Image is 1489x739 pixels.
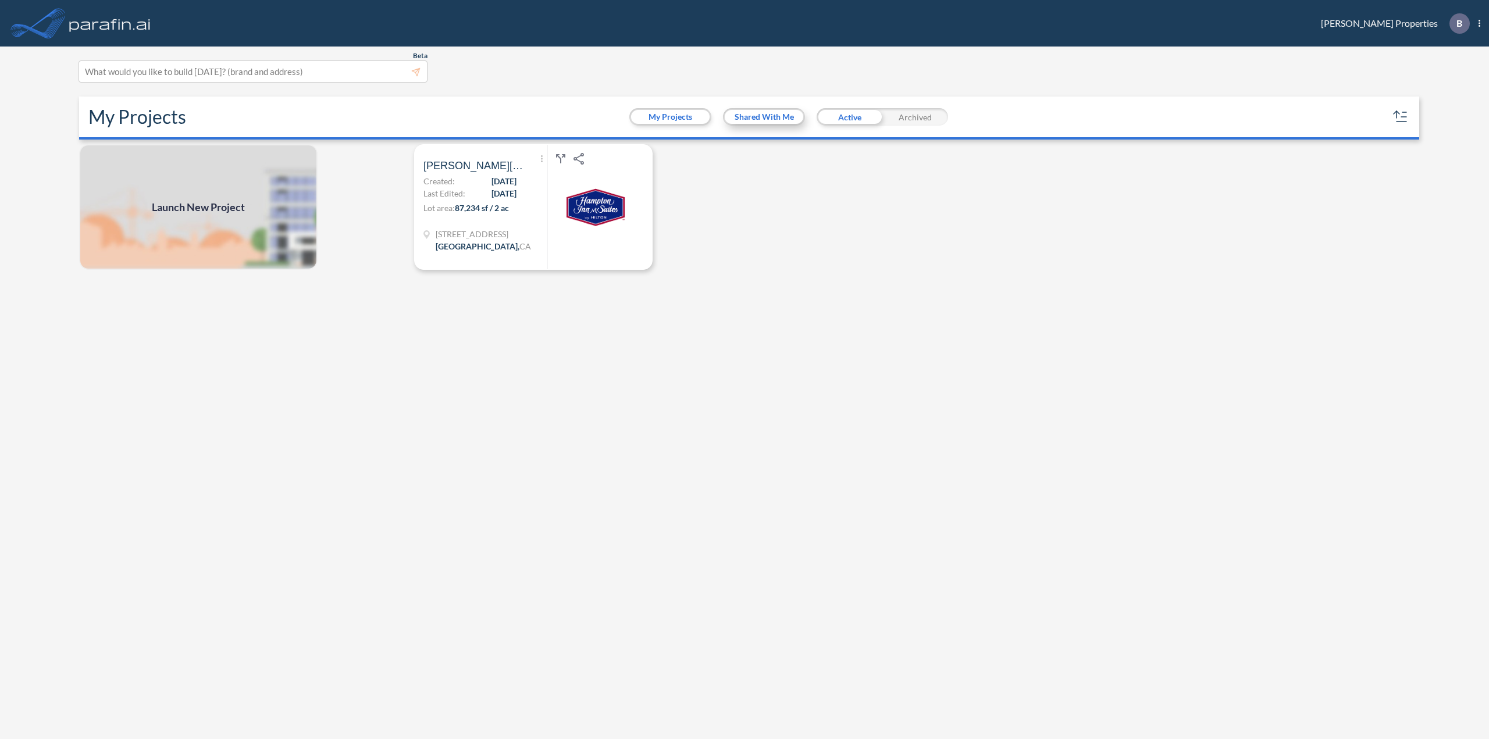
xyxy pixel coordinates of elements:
span: Created: [423,175,455,187]
img: logo [567,178,625,236]
span: 87,234 sf / 2 ac [455,203,509,213]
span: CA [519,241,531,251]
span: [GEOGRAPHIC_DATA] , [436,241,519,251]
span: [DATE] [491,175,516,187]
div: Active [817,108,882,126]
span: 3443 Buena Vista Rd [436,228,531,240]
button: sort [1391,108,1410,126]
span: [DATE] [491,187,516,199]
button: My Projects [631,110,710,124]
img: add [79,144,318,270]
a: Launch New Project [79,144,318,270]
div: Archived [882,108,948,126]
span: Last Edited: [423,187,465,199]
a: [PERSON_NAME][GEOGRAPHIC_DATA]Created:[DATE]Last Edited:[DATE]Lot area:87,234 sf / 2 ac[STREET_AD... [409,144,744,270]
div: Bakersfield, CA [436,240,531,252]
span: Lot area: [423,203,455,213]
h2: My Projects [88,106,186,128]
p: B [1456,18,1462,28]
span: Launch New Project [152,199,245,215]
span: Bolthouse Hotel [423,159,528,173]
div: [PERSON_NAME] Properties [1303,13,1480,34]
span: Beta [413,51,428,60]
button: Shared With Me [725,110,803,124]
img: logo [67,12,153,35]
